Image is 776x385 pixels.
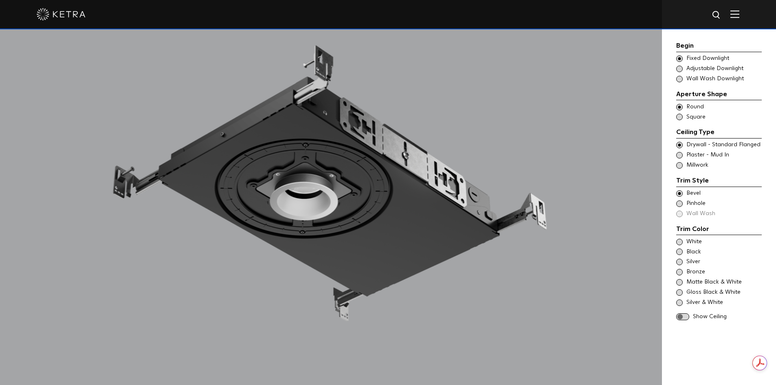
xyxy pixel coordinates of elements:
[693,313,762,321] span: Show Ceiling
[686,151,761,159] span: Plaster - Mud In
[686,268,761,276] span: Bronze
[686,75,761,83] span: Wall Wash Downlight
[686,288,761,297] span: Gloss Black & White
[730,10,739,18] img: Hamburger%20Nav.svg
[686,65,761,73] span: Adjustable Downlight
[676,41,762,52] div: Begin
[37,8,86,20] img: ketra-logo-2019-white
[686,161,761,169] span: Millwork
[686,278,761,286] span: Matte Black & White
[676,176,762,187] div: Trim Style
[686,258,761,266] span: Silver
[676,127,762,139] div: Ceiling Type
[686,103,761,111] span: Round
[686,189,761,198] span: Bevel
[686,299,761,307] span: Silver & White
[686,238,761,246] span: White
[686,113,761,121] span: Square
[686,200,761,208] span: Pinhole
[676,89,762,101] div: Aperture Shape
[686,248,761,256] span: Black
[686,55,761,63] span: Fixed Downlight
[686,141,761,149] span: Drywall - Standard Flanged
[676,224,762,235] div: Trim Color
[712,10,722,20] img: search icon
